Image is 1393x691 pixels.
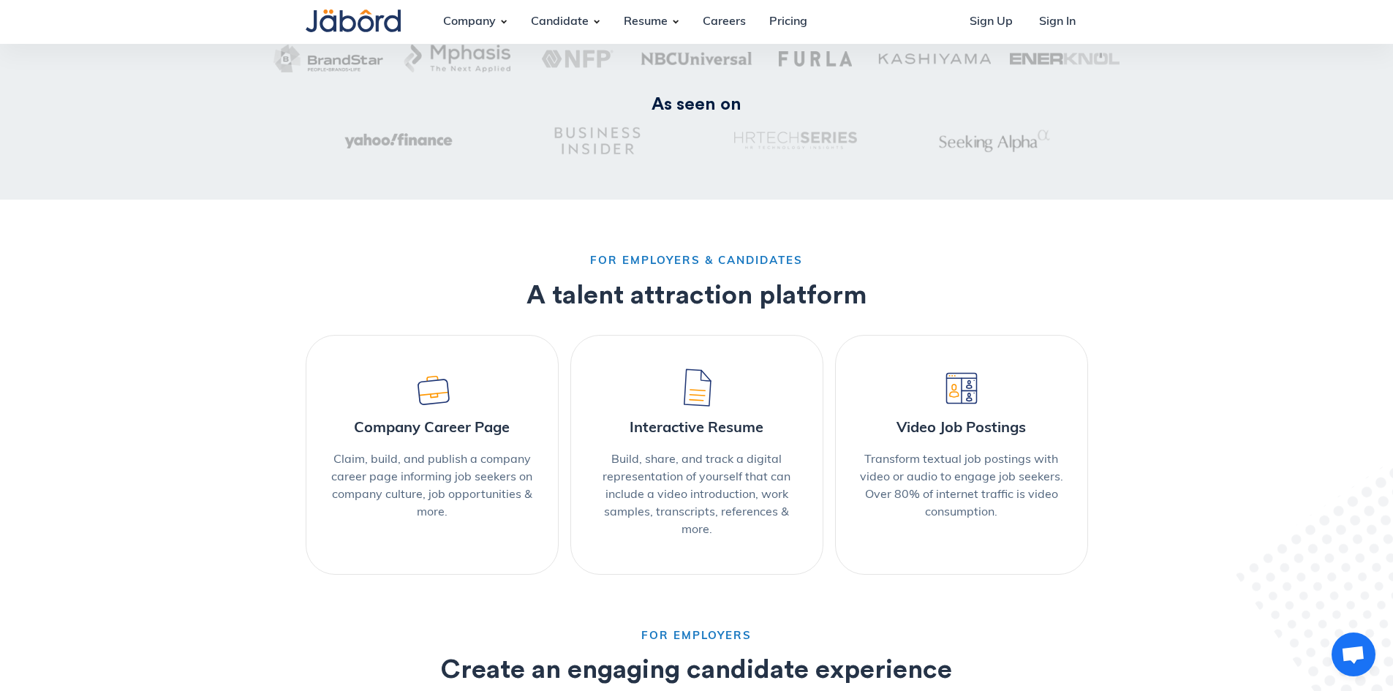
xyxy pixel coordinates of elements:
h2: A talent attraction platform [306,282,1088,309]
div: Company [431,2,507,42]
h6: FOR EMPLOYERS & CANDIDATES [306,254,1088,271]
img: Brandstar [273,45,385,72]
img: Hrtechseries [734,125,857,156]
div: Candidate [519,2,600,42]
a: Open chat [1332,633,1375,676]
a: Careers [691,2,758,42]
img: NBC Universal [641,45,753,72]
h2: Create an engaging candidate experience [306,657,1088,683]
h3: As seen on [306,96,1088,113]
img: kashiyama [878,45,991,72]
h4: Company Career Page [354,418,510,439]
div: Resume [612,2,679,42]
h4: Interactive Resume [630,418,763,439]
h4: Video Job Postings [896,418,1026,439]
p: Build, share, and track a digital representation of yourself that can include a video introductio... [589,451,805,539]
a: Pricing [758,2,819,42]
img: Jabord [306,10,401,32]
img: Yahoo Finance [344,127,453,155]
img: Business Insider [541,127,654,155]
a: Sign In [1027,2,1087,42]
p: Claim, build, and publish a company career page informing job seekers on company culture, job opp... [324,451,540,521]
img: NFP [541,50,614,68]
a: Sign Up [958,2,1024,42]
p: Transform textual job postings with video or audio to engage job seekers. Over 80% of internet tr... [853,451,1070,521]
h6: FOR EMPLOYERS [306,629,1088,646]
img: Mphasis [402,45,515,72]
img: Furla [779,50,852,68]
img: Seeking alpha [936,126,1052,155]
img: Enerknol [1010,45,1120,72]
